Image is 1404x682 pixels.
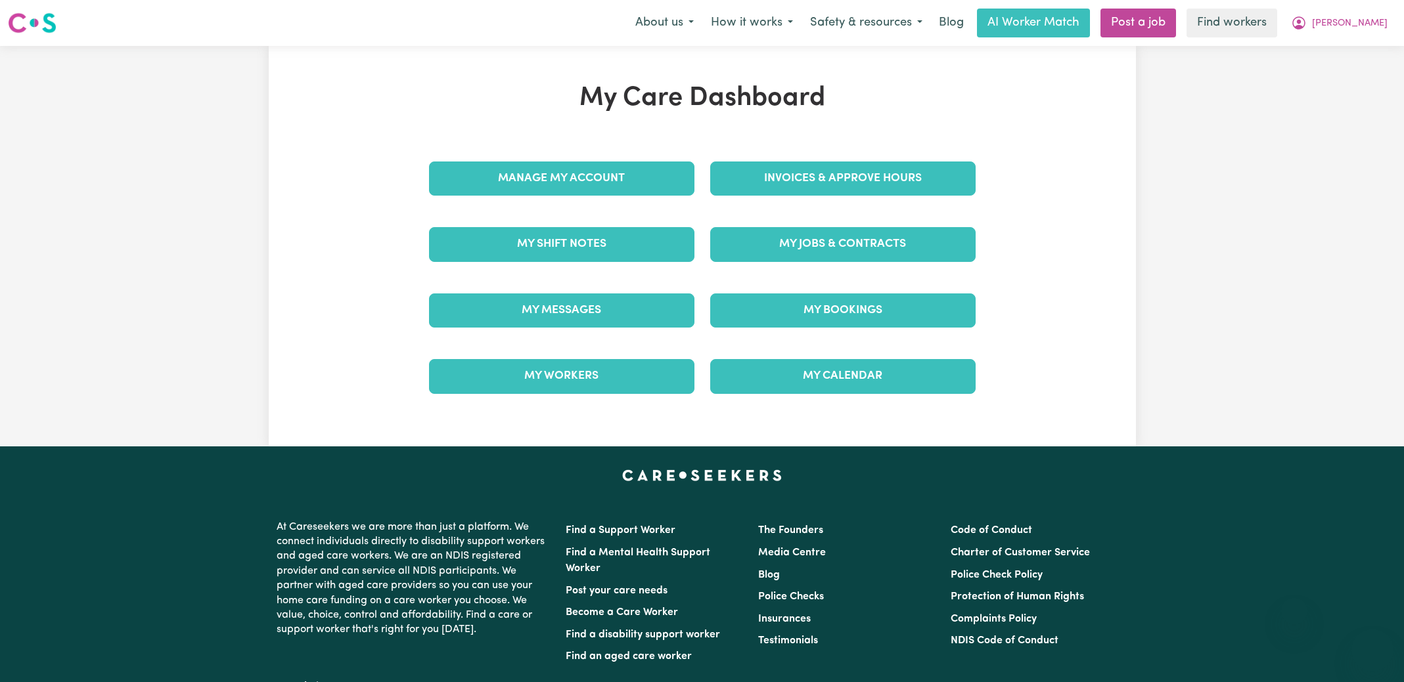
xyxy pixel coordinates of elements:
[566,651,692,662] a: Find an aged care worker
[758,635,818,646] a: Testimonials
[566,547,710,574] a: Find a Mental Health Support Worker
[758,525,823,536] a: The Founders
[951,525,1032,536] a: Code of Conduct
[710,161,976,196] a: Invoices & Approve Hours
[566,525,675,536] a: Find a Support Worker
[1351,629,1393,671] iframe: Button to launch messaging window
[931,9,972,37] a: Blog
[627,9,702,37] button: About us
[429,161,694,196] a: Manage My Account
[802,9,931,37] button: Safety & resources
[951,591,1084,602] a: Protection of Human Rights
[702,9,802,37] button: How it works
[1187,9,1277,37] a: Find workers
[429,359,694,393] a: My Workers
[1100,9,1176,37] a: Post a job
[622,470,782,480] a: Careseekers home page
[1312,16,1388,31] span: [PERSON_NAME]
[429,227,694,261] a: My Shift Notes
[951,614,1037,624] a: Complaints Policy
[566,586,668,596] a: Post your care needs
[8,11,57,35] img: Careseekers logo
[710,359,976,393] a: My Calendar
[566,629,720,640] a: Find a disability support worker
[8,8,57,38] a: Careseekers logo
[1282,9,1396,37] button: My Account
[758,570,780,580] a: Blog
[951,547,1090,558] a: Charter of Customer Service
[951,570,1043,580] a: Police Check Policy
[277,515,550,643] p: At Careseekers we are more than just a platform. We connect individuals directly to disability su...
[710,293,976,328] a: My Bookings
[758,614,811,624] a: Insurances
[429,293,694,328] a: My Messages
[977,9,1090,37] a: AI Worker Match
[951,635,1058,646] a: NDIS Code of Conduct
[758,591,824,602] a: Police Checks
[1281,598,1307,624] iframe: Close message
[710,227,976,261] a: My Jobs & Contracts
[421,83,984,114] h1: My Care Dashboard
[566,607,678,618] a: Become a Care Worker
[758,547,826,558] a: Media Centre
